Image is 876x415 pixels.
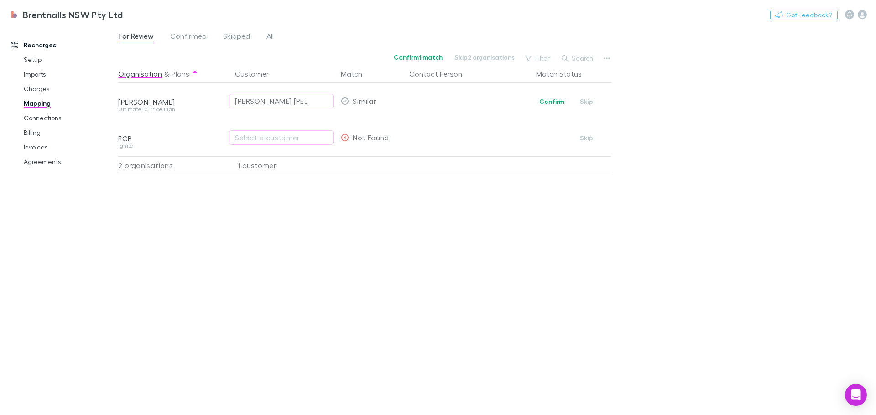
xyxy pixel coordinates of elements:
button: Match Status [536,65,593,83]
button: Filter [521,53,555,64]
button: Plans [172,65,189,83]
a: Billing [15,125,123,140]
div: 1 customer [228,156,337,174]
button: Match [341,65,373,83]
button: Select a customer [229,130,334,145]
button: [PERSON_NAME] [PERSON_NAME] [229,94,334,108]
button: Contact Person [409,65,473,83]
span: For Review [119,31,154,43]
button: Search [557,53,599,64]
button: Skip2 organisations [448,52,521,63]
div: Open Intercom Messenger [845,384,867,406]
a: Brentnalls NSW Pty Ltd [4,4,129,26]
span: Skipped [223,31,250,43]
button: Confirm1 match [388,52,448,63]
a: Setup [15,52,123,67]
h3: Brentnalls NSW Pty Ltd [23,9,123,20]
span: Not Found [353,133,389,142]
div: 2 organisations [118,156,228,174]
button: Organisation [118,65,162,83]
a: Connections [15,111,123,125]
div: Ignite [118,143,224,149]
div: Select a customer [235,132,328,143]
div: & [118,65,224,83]
a: Invoices [15,140,123,154]
a: Mapping [15,96,123,111]
a: Charges [15,82,123,96]
div: [PERSON_NAME] [118,97,224,107]
button: Skip [572,133,601,143]
button: Customer [235,65,280,83]
button: Skip [572,96,601,107]
div: Ultimate 10 Price Plan [118,107,224,112]
span: All [266,31,274,43]
a: Recharges [2,38,123,52]
img: Brentnalls NSW Pty Ltd's Logo [9,9,19,20]
button: Confirm [533,96,570,107]
a: Agreements [15,154,123,169]
span: Similar [353,97,376,105]
span: Confirmed [170,31,207,43]
a: Imports [15,67,123,82]
div: [PERSON_NAME] [PERSON_NAME] [235,96,309,107]
div: FCP [118,134,224,143]
button: Got Feedback? [770,10,838,20]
